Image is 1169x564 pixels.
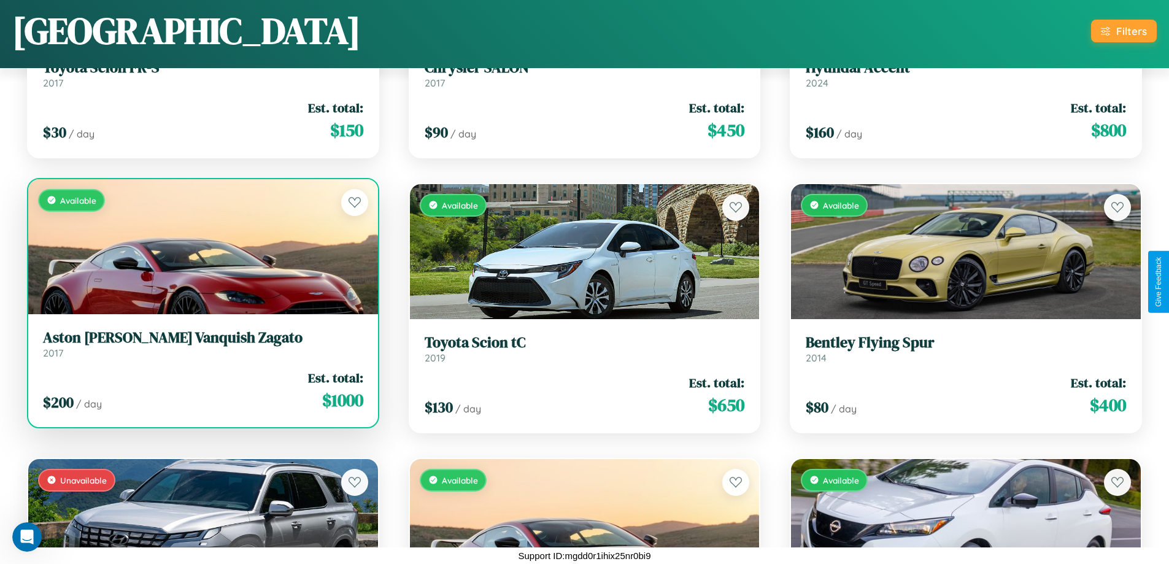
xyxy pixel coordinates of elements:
a: Hyundai Accent2024 [806,59,1126,89]
span: 2017 [43,347,63,359]
h1: [GEOGRAPHIC_DATA] [12,6,361,56]
div: Give Feedback [1154,257,1163,307]
span: $ 150 [330,118,363,142]
a: Chrysler SALON2017 [425,59,745,89]
h3: Bentley Flying Spur [806,334,1126,352]
span: Est. total: [689,99,744,117]
span: / day [836,128,862,140]
span: 2024 [806,77,828,89]
span: $ 160 [806,122,834,142]
span: 2017 [43,77,63,89]
span: Unavailable [60,475,107,485]
span: Available [823,475,859,485]
span: 2017 [425,77,445,89]
a: Toyota Scion FR-S2017 [43,59,363,89]
span: $ 200 [43,392,74,412]
span: / day [455,403,481,415]
span: $ 1000 [322,388,363,412]
span: Est. total: [689,374,744,392]
h3: Chrysler SALON [425,59,745,77]
h3: Aston [PERSON_NAME] Vanquish Zagato [43,329,363,347]
span: / day [69,128,95,140]
span: Est. total: [308,99,363,117]
span: $ 90 [425,122,448,142]
a: Bentley Flying Spur2014 [806,334,1126,364]
span: Available [823,200,859,211]
span: / day [76,398,102,410]
h3: Hyundai Accent [806,59,1126,77]
span: $ 650 [708,393,744,417]
span: Available [442,200,478,211]
span: $ 30 [43,122,66,142]
h3: Toyota Scion FR-S [43,59,363,77]
p: Support ID: mgdd0r1ihix25nr0bi9 [519,547,651,564]
span: 2014 [806,352,827,364]
span: Available [60,195,96,206]
button: Filters [1091,20,1157,42]
h3: Toyota Scion tC [425,334,745,352]
span: Est. total: [1071,374,1126,392]
span: Est. total: [308,369,363,387]
span: $ 130 [425,397,453,417]
span: $ 400 [1090,393,1126,417]
iframe: Intercom live chat [12,522,42,552]
span: 2019 [425,352,446,364]
span: $ 450 [708,118,744,142]
a: Toyota Scion tC2019 [425,334,745,364]
span: $ 800 [1091,118,1126,142]
span: / day [450,128,476,140]
span: Est. total: [1071,99,1126,117]
span: / day [831,403,857,415]
span: $ 80 [806,397,828,417]
span: Available [442,475,478,485]
a: Aston [PERSON_NAME] Vanquish Zagato2017 [43,329,363,359]
div: Filters [1116,25,1147,37]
